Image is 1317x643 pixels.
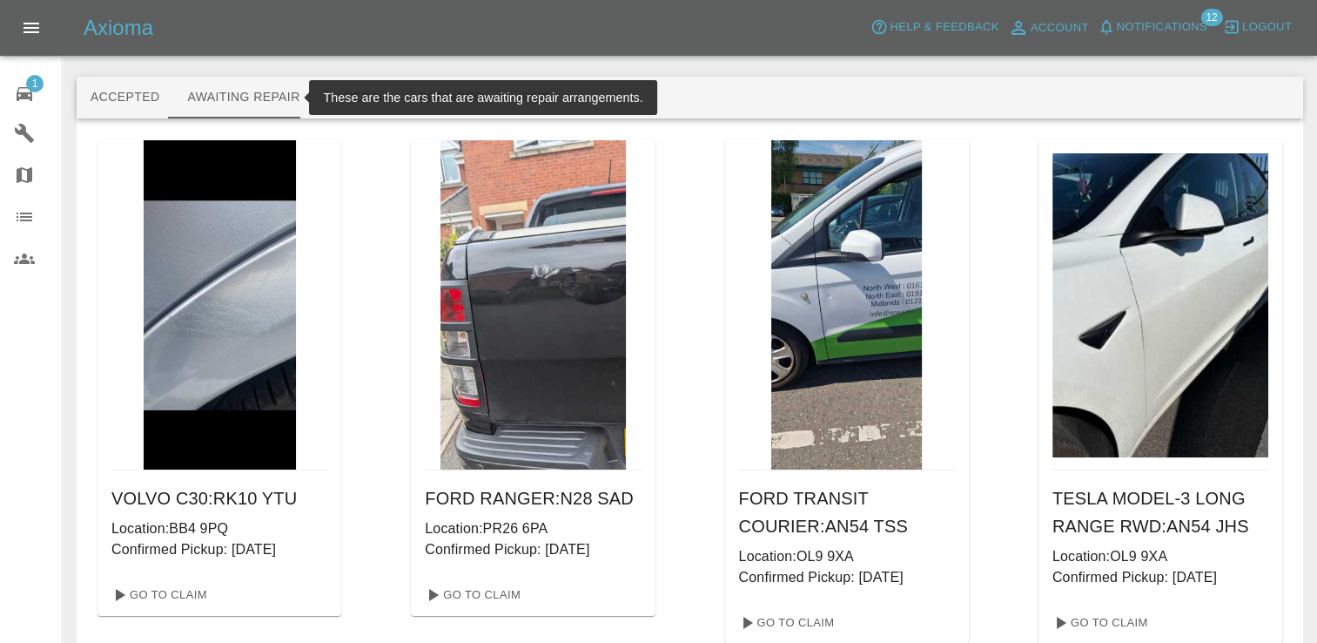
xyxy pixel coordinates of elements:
[1242,17,1292,37] span: Logout
[890,17,998,37] span: Help & Feedback
[497,77,575,118] button: Paid
[739,546,955,567] p: Location: OL9 9XA
[111,518,327,539] p: Location: BB4 9PQ
[405,77,497,118] button: Repaired
[1052,546,1268,567] p: Location: OL9 9XA
[10,7,52,49] button: Open drawer
[314,77,406,118] button: In Repair
[1004,14,1093,42] a: Account
[1052,567,1268,588] p: Confirmed Pickup: [DATE]
[1093,14,1212,41] button: Notifications
[84,14,153,42] h5: Axioma
[26,75,44,92] span: 1
[1031,18,1089,38] span: Account
[425,484,641,512] h6: FORD RANGER : N28 SAD
[1200,9,1222,26] span: 12
[739,567,955,588] p: Confirmed Pickup: [DATE]
[866,14,1003,41] button: Help & Feedback
[1045,609,1152,637] a: Go To Claim
[77,77,173,118] button: Accepted
[173,77,313,118] button: Awaiting Repair
[739,484,955,540] h6: FORD TRANSIT COURIER : AN54 TSS
[425,518,641,539] p: Location: PR26 6PA
[111,539,327,560] p: Confirmed Pickup: [DATE]
[1052,484,1268,540] h6: TESLA MODEL-3 LONG RANGE RWD : AN54 JHS
[425,539,641,560] p: Confirmed Pickup: [DATE]
[732,609,839,637] a: Go To Claim
[418,581,525,609] a: Go To Claim
[1117,17,1207,37] span: Notifications
[1219,14,1296,41] button: Logout
[104,581,212,609] a: Go To Claim
[111,484,327,512] h6: VOLVO C30 : RK10 YTU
